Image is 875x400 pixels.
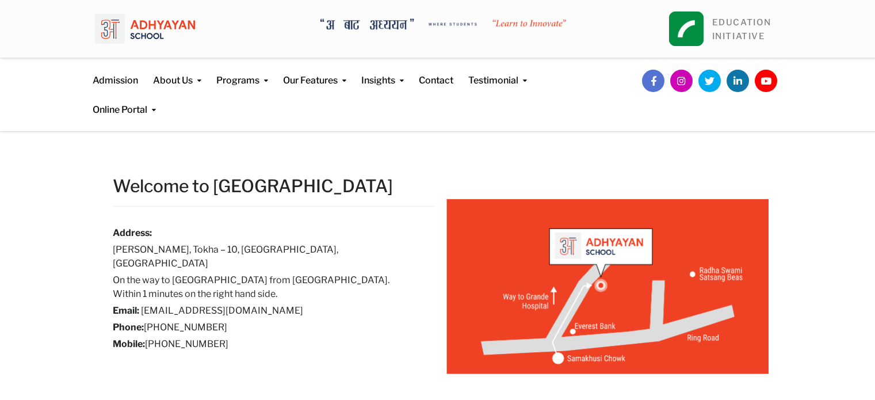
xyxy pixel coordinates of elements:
[113,227,152,238] strong: Address:
[216,58,268,87] a: Programs
[95,9,195,49] img: logo
[712,17,771,41] a: EDUCATIONINITIATIVE
[468,58,527,87] a: Testimonial
[320,18,566,30] img: A Bata Adhyayan where students learn to Innovate
[113,243,418,271] h6: [PERSON_NAME], Tokha – 10, [GEOGRAPHIC_DATA], [GEOGRAPHIC_DATA]
[669,12,704,46] img: square_leapfrog
[113,338,145,349] strong: Mobile:
[446,199,769,374] img: Adhyayan - Map
[113,321,418,334] h6: [PHONE_NUMBER]
[113,175,435,197] h2: Welcome to [GEOGRAPHIC_DATA]
[141,305,303,316] a: [EMAIL_ADDRESS][DOMAIN_NAME]
[419,58,453,87] a: Contact
[113,337,418,351] h6: [PHONE_NUMBER]
[93,87,156,117] a: Online Portal
[153,58,201,87] a: About Us
[283,58,346,87] a: Our Features
[93,58,138,87] a: Admission
[113,322,144,333] strong: Phone:
[113,305,139,316] strong: Email:
[113,273,418,301] h6: On the way to [GEOGRAPHIC_DATA] from [GEOGRAPHIC_DATA]. Within 1 minutes on the right hand side.
[361,58,404,87] a: Insights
